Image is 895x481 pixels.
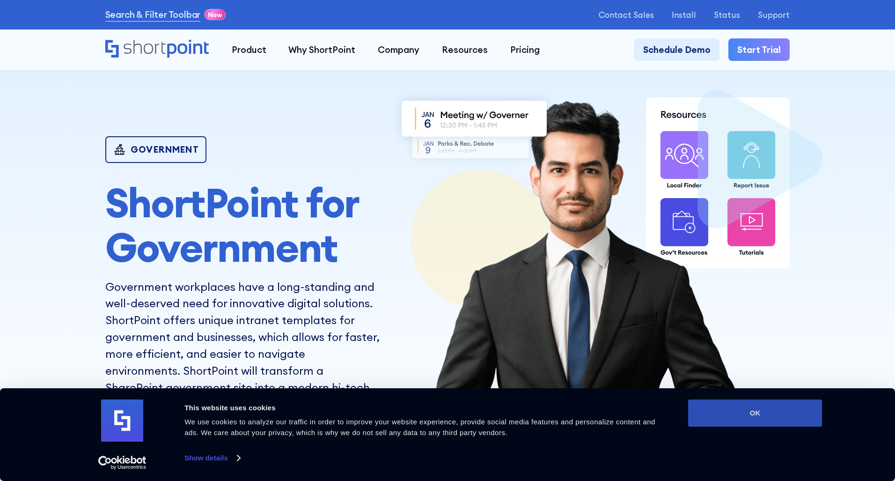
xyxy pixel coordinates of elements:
[378,43,419,57] div: Company
[431,38,499,61] a: Resources
[714,10,740,19] a: Status
[105,40,209,59] a: Home
[278,38,367,61] a: Why ShortPoint
[510,43,540,57] div: Pricing
[101,400,143,442] img: logo
[105,279,383,430] p: Government workplaces have a long-standing and well-deserved need for innovative digital solution...
[726,372,895,481] iframe: Chat Widget
[131,145,198,154] div: Government
[599,10,654,19] a: Contact Sales
[688,400,822,427] button: OK
[442,43,488,57] div: Resources
[728,38,790,61] a: Start Trial
[758,10,790,19] a: Support
[81,456,163,470] a: Usercentrics Cookiebot - opens in a new window
[367,38,431,61] a: Company
[390,89,558,168] img: SharePoint Templates for Government
[105,181,383,269] h1: ShortPoint for Government
[184,418,655,437] span: We use cookies to analyze our traffic in order to improve your website experience, provide social...
[672,10,696,19] a: Install
[184,402,667,414] div: This website uses cookies
[220,38,278,61] a: Product
[232,43,266,57] div: Product
[499,38,551,61] a: Pricing
[288,43,355,57] div: Why ShortPoint
[105,8,201,22] a: Search & Filter Toolbar
[184,451,240,465] a: Show details
[634,38,719,61] a: Schedule Demo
